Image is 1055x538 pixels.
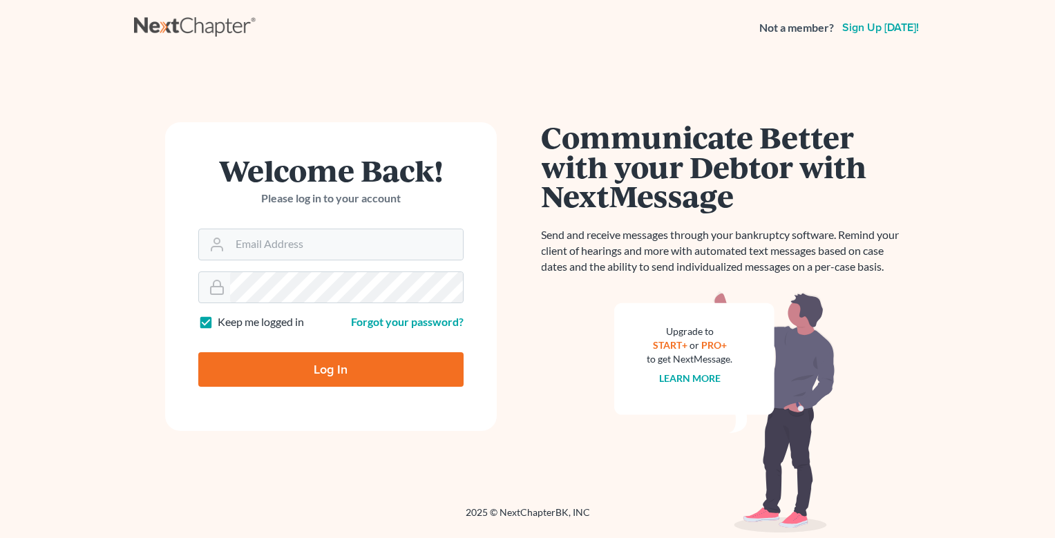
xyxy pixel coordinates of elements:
[198,155,464,185] h1: Welcome Back!
[134,506,922,530] div: 2025 © NextChapterBK, INC
[647,325,733,338] div: Upgrade to
[542,227,908,275] p: Send and receive messages through your bankruptcy software. Remind your client of hearings and mo...
[759,20,834,36] strong: Not a member?
[614,291,835,533] img: nextmessage_bg-59042aed3d76b12b5cd301f8e5b87938c9018125f34e5fa2b7a6b67550977c72.svg
[351,315,464,328] a: Forgot your password?
[542,122,908,211] h1: Communicate Better with your Debtor with NextMessage
[653,339,687,351] a: START+
[198,352,464,387] input: Log In
[701,339,727,351] a: PRO+
[659,372,721,384] a: Learn more
[690,339,699,351] span: or
[230,229,463,260] input: Email Address
[839,22,922,33] a: Sign up [DATE]!
[647,352,733,366] div: to get NextMessage.
[218,314,304,330] label: Keep me logged in
[198,191,464,206] p: Please log in to your account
